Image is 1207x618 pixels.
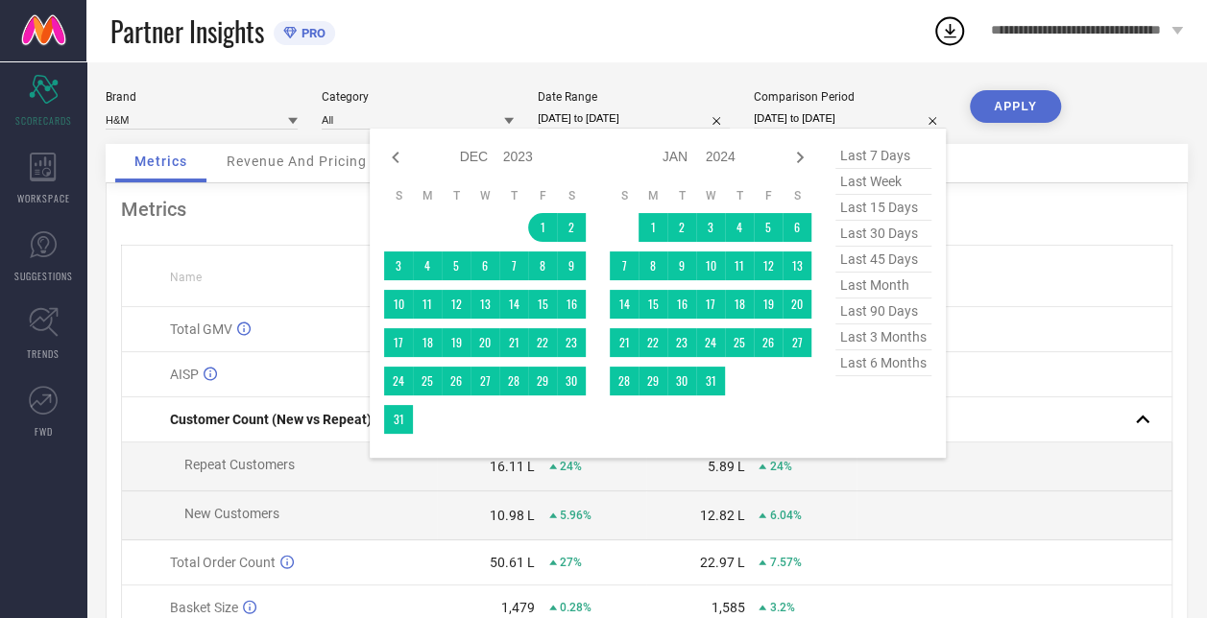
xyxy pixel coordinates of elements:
td: Sat Jan 20 2024 [783,290,811,319]
td: Sun Jan 07 2024 [610,251,639,280]
td: Tue Dec 05 2023 [442,251,471,280]
td: Mon Jan 01 2024 [639,213,667,242]
td: Sun Jan 21 2024 [610,328,639,357]
td: Tue Dec 19 2023 [442,328,471,357]
td: Fri Dec 15 2023 [528,290,557,319]
td: Fri Dec 29 2023 [528,367,557,395]
td: Mon Jan 15 2024 [639,290,667,319]
td: Mon Dec 25 2023 [413,367,442,395]
th: Tuesday [667,188,696,203]
td: Wed Jan 24 2024 [696,328,725,357]
span: 3.2% [769,601,794,614]
td: Wed Jan 17 2024 [696,290,725,319]
td: Mon Dec 04 2023 [413,251,442,280]
td: Thu Dec 21 2023 [499,328,528,357]
div: 1,585 [711,600,744,615]
td: Thu Dec 14 2023 [499,290,528,319]
span: 27% [560,556,582,569]
span: last week [835,169,931,195]
th: Wednesday [471,188,499,203]
span: Total GMV [170,321,232,337]
span: Repeat Customers [184,457,295,472]
th: Monday [639,188,667,203]
th: Thursday [499,188,528,203]
th: Sunday [610,188,639,203]
div: Previous month [384,146,407,169]
div: Comparison Period [754,90,946,104]
td: Thu Dec 07 2023 [499,251,528,280]
td: Tue Jan 23 2024 [667,328,696,357]
span: last 6 months [835,350,931,376]
div: Brand [106,90,298,104]
span: Partner Insights [110,12,264,51]
span: last 30 days [835,221,931,247]
td: Sun Dec 24 2023 [384,367,413,395]
td: Tue Jan 09 2024 [667,251,696,280]
td: Wed Dec 27 2023 [471,367,499,395]
td: Sun Dec 17 2023 [384,328,413,357]
td: Tue Jan 02 2024 [667,213,696,242]
span: Customer Count (New vs Repeat) [170,412,372,427]
th: Sunday [384,188,413,203]
div: 50.61 L [490,555,535,570]
td: Sun Dec 10 2023 [384,290,413,319]
td: Sat Dec 23 2023 [557,328,586,357]
td: Wed Jan 03 2024 [696,213,725,242]
td: Wed Dec 20 2023 [471,328,499,357]
td: Sat Dec 30 2023 [557,367,586,395]
span: Total Order Count [170,555,276,570]
span: PRO [297,26,326,40]
span: TRENDS [27,346,60,361]
td: Thu Jan 25 2024 [725,328,754,357]
span: last 90 days [835,298,931,324]
td: Sun Jan 28 2024 [610,367,639,395]
td: Fri Jan 19 2024 [754,290,783,319]
button: APPLY [970,90,1061,123]
td: Fri Dec 08 2023 [528,251,557,280]
td: Sun Dec 31 2023 [384,405,413,434]
div: 22.97 L [699,555,744,570]
th: Wednesday [696,188,725,203]
td: Sun Jan 14 2024 [610,290,639,319]
div: 10.98 L [490,508,535,523]
span: Metrics [134,154,187,169]
td: Sat Jan 27 2024 [783,328,811,357]
td: Fri Jan 12 2024 [754,251,783,280]
span: last month [835,273,931,298]
td: Mon Dec 18 2023 [413,328,442,357]
td: Sun Dec 03 2023 [384,251,413,280]
td: Mon Jan 29 2024 [639,367,667,395]
td: Sat Dec 16 2023 [557,290,586,319]
input: Select date range [538,108,730,129]
div: Category [322,90,514,104]
span: SCORECARDS [15,113,72,128]
span: FWD [35,424,53,439]
span: Name [170,271,202,284]
td: Thu Jan 18 2024 [725,290,754,319]
th: Tuesday [442,188,471,203]
td: Sat Jan 06 2024 [783,213,811,242]
td: Mon Dec 11 2023 [413,290,442,319]
div: Open download list [932,13,967,48]
span: 24% [769,460,791,473]
th: Friday [754,188,783,203]
td: Mon Jan 22 2024 [639,328,667,357]
span: last 7 days [835,143,931,169]
span: SUGGESTIONS [14,269,73,283]
div: Date Range [538,90,730,104]
td: Wed Dec 06 2023 [471,251,499,280]
td: Tue Dec 26 2023 [442,367,471,395]
td: Fri Dec 01 2023 [528,213,557,242]
span: last 15 days [835,195,931,221]
th: Monday [413,188,442,203]
span: last 3 months [835,324,931,350]
div: 5.89 L [707,459,744,474]
th: Saturday [783,188,811,203]
th: Saturday [557,188,586,203]
span: Revenue And Pricing [227,154,367,169]
input: Select comparison period [754,108,946,129]
div: Next month [788,146,811,169]
td: Thu Dec 28 2023 [499,367,528,395]
td: Sat Dec 09 2023 [557,251,586,280]
span: WORKSPACE [17,191,70,205]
